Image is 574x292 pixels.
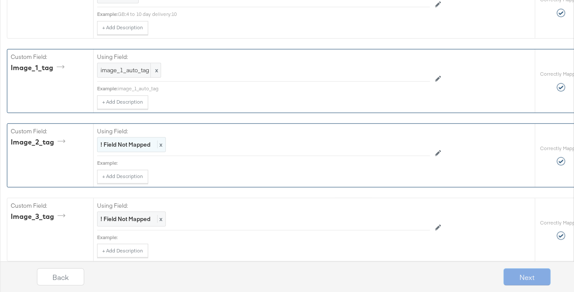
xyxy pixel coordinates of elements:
[101,215,150,223] strong: ! Field Not Mapped
[157,141,162,148] span: x
[97,234,118,241] div: Example:
[97,202,430,210] label: Using Field:
[101,141,150,148] strong: ! Field Not Mapped
[97,21,148,35] button: + Add Description
[97,11,118,18] div: Example:
[97,160,118,166] div: Example:
[11,127,90,135] label: Custom Field:
[11,212,68,221] div: image_3_tag
[118,11,430,18] div: GB::4 to 10 day delivery:10
[11,202,90,210] label: Custom Field:
[11,63,67,73] div: image_1_tag
[101,66,158,74] span: image_1_auto_tag
[11,53,90,61] label: Custom Field:
[97,95,148,109] button: + Add Description
[97,85,118,92] div: Example:
[150,63,161,77] span: x
[97,53,430,61] label: Using Field:
[11,137,68,147] div: image_2_tag
[157,215,162,223] span: x
[37,268,84,286] button: Back
[97,244,148,258] button: + Add Description
[97,170,148,184] button: + Add Description
[118,85,430,92] div: image_1_auto_tag
[97,127,430,135] label: Using Field:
